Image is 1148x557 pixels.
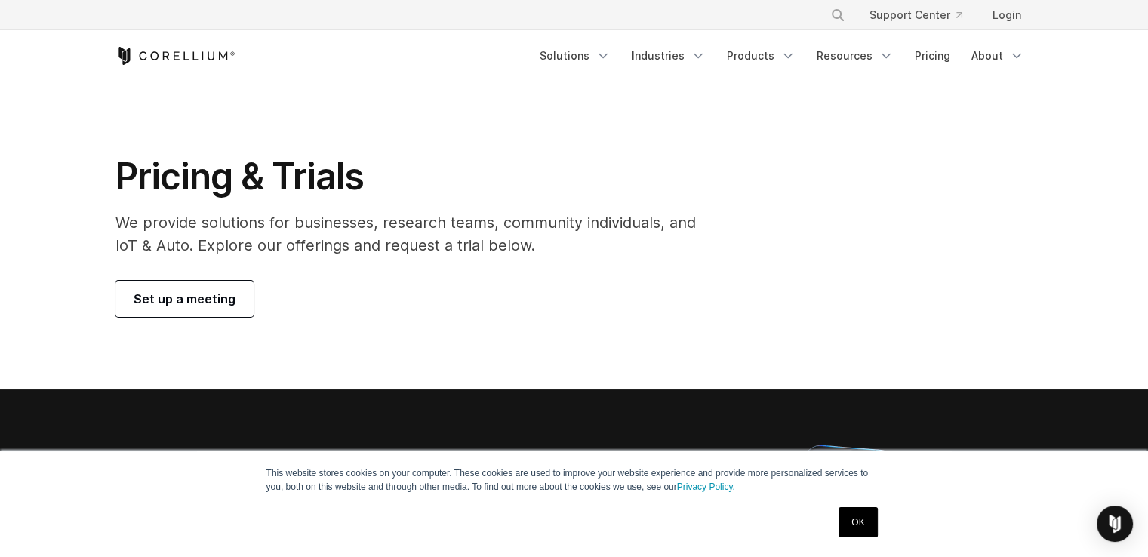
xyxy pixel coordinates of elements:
span: Set up a meeting [134,290,235,308]
a: Login [980,2,1033,29]
a: Support Center [857,2,974,29]
a: Products [718,42,805,69]
a: Set up a meeting [115,281,254,317]
a: Corellium Home [115,47,235,65]
div: Navigation Menu [531,42,1033,69]
a: OK [839,507,877,537]
div: Navigation Menu [812,2,1033,29]
p: We provide solutions for businesses, research teams, community individuals, and IoT & Auto. Explo... [115,211,717,257]
a: Solutions [531,42,620,69]
p: This website stores cookies on your computer. These cookies are used to improve your website expe... [266,466,882,494]
a: Pricing [906,42,959,69]
div: Open Intercom Messenger [1097,506,1133,542]
h1: Pricing & Trials [115,154,717,199]
a: Resources [808,42,903,69]
a: Privacy Policy. [677,482,735,492]
a: About [962,42,1033,69]
button: Search [824,2,851,29]
a: Industries [623,42,715,69]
